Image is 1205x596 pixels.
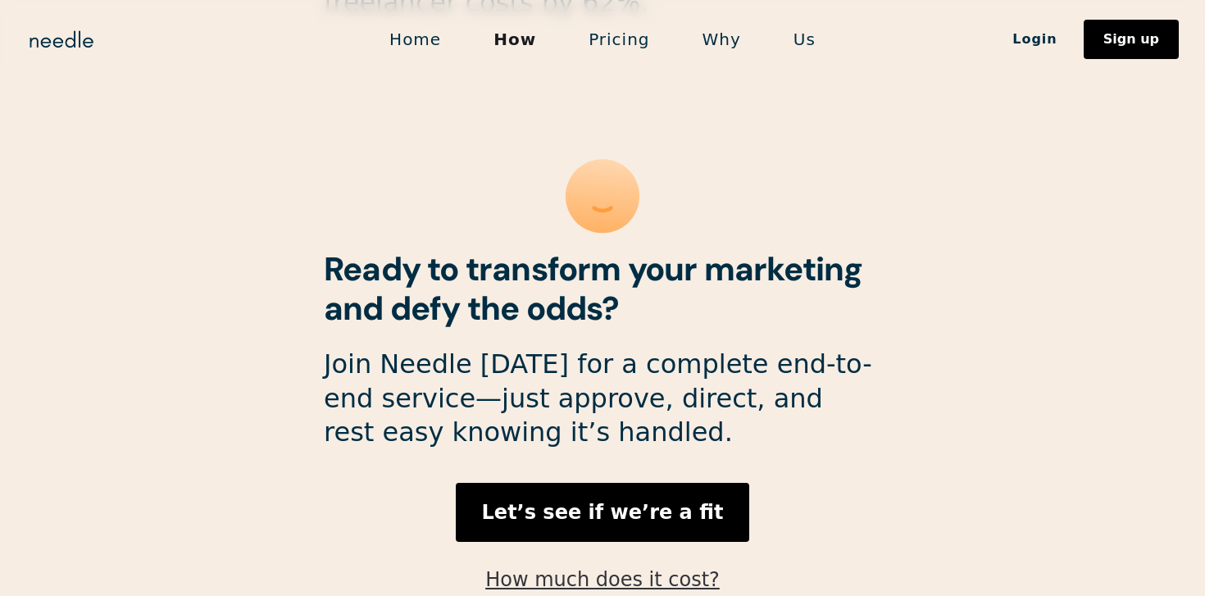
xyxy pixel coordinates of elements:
[324,348,881,450] p: Join Needle [DATE] for a complete end-to-end service—just approve, direct, and rest easy knowing ...
[324,249,881,328] h2: Ready to transform your marketing and defy the odds?
[456,483,750,542] a: Let’s see if we’re a fit
[1084,20,1179,59] a: Sign up
[676,22,767,57] a: Why
[986,25,1084,53] a: Login
[363,22,467,57] a: Home
[1103,33,1159,46] div: Sign up
[562,22,675,57] a: Pricing
[467,22,562,57] a: How
[485,568,720,591] a: How much does it cost?
[482,501,724,524] strong: Let’s see if we’re a fit
[767,22,842,57] a: Us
